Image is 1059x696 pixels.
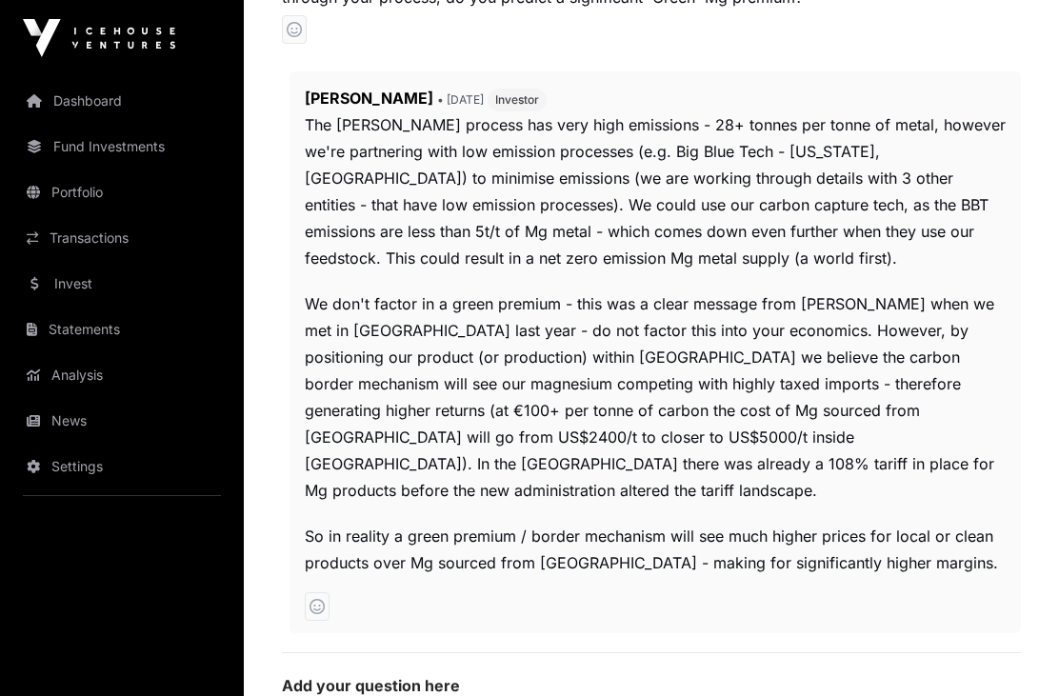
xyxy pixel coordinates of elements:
span: Investor [495,92,539,108]
p: We don't factor in a green premium - this was a clear message from [PERSON_NAME] when we met in [... [305,290,1006,504]
span: [PERSON_NAME] [305,89,433,108]
a: Analysis [15,354,229,396]
a: Fund Investments [15,126,229,168]
a: Statements [15,308,229,350]
a: Dashboard [15,80,229,122]
label: Add your question here [282,676,1021,695]
img: Icehouse Ventures Logo [23,19,175,57]
a: Transactions [15,217,229,259]
p: So in reality a green premium / border mechanism will see much higher prices for local or clean p... [305,523,1006,576]
a: News [15,400,229,442]
a: Portfolio [15,171,229,213]
p: The [PERSON_NAME] process has very high emissions - 28+ tonnes per tonne of metal, however we're ... [305,111,1006,271]
iframe: Chat Widget [964,605,1059,696]
a: Invest [15,263,229,305]
span: • [DATE] [437,92,484,107]
a: Settings [15,446,229,487]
